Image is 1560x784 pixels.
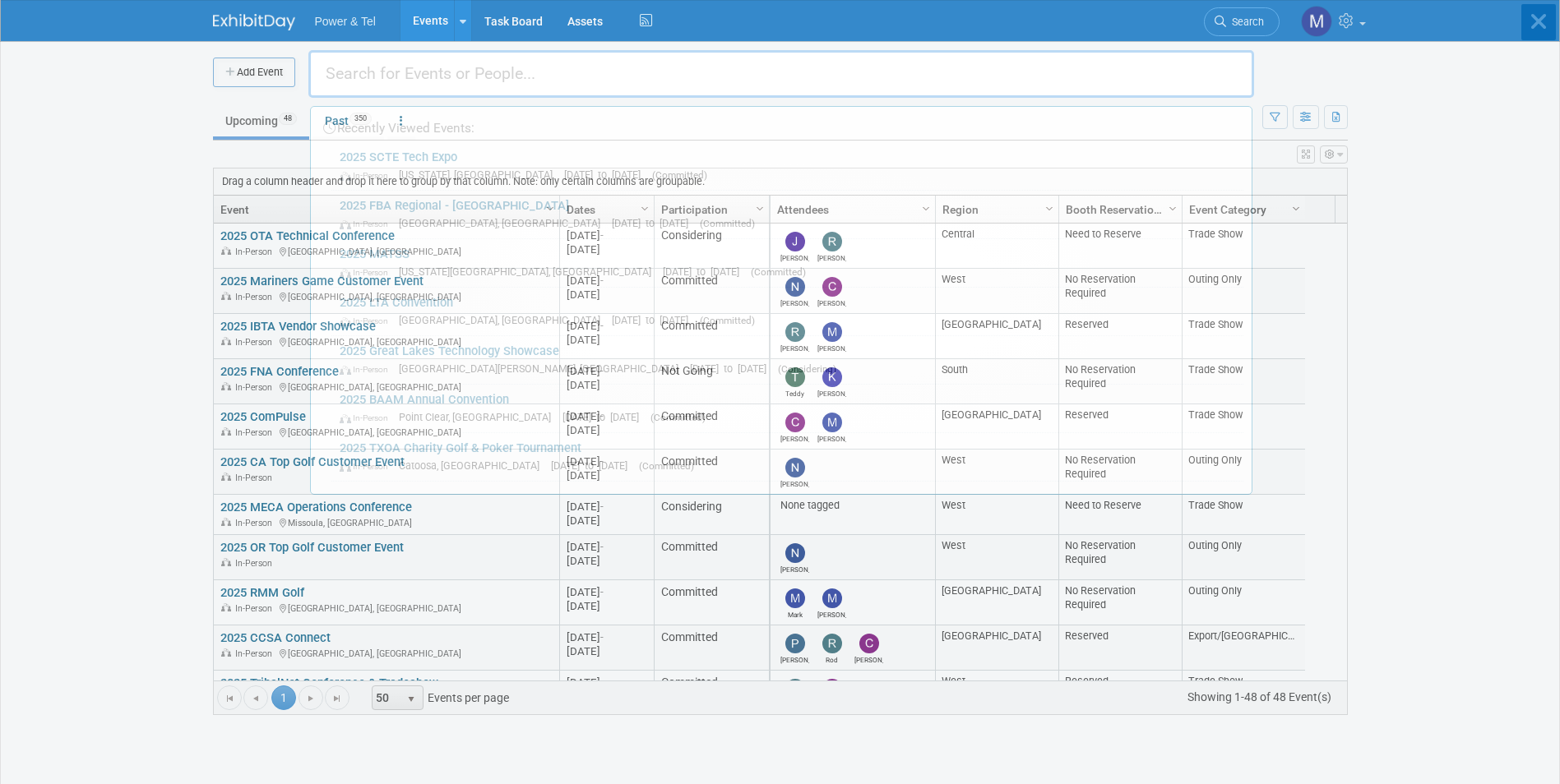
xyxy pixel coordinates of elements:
[331,239,1243,287] a: 2025 MATSS In-Person [US_STATE][GEOGRAPHIC_DATA], [GEOGRAPHIC_DATA] [DATE] to [DATE] (Committed)
[340,219,396,229] span: In-Person
[340,267,396,278] span: In-Person
[399,362,687,375] span: [GEOGRAPHIC_DATA][PERSON_NAME], [GEOGRAPHIC_DATA]
[564,168,649,181] span: [DATE] to [DATE]
[331,288,1243,335] a: 2025 LTA Convention In-Person [GEOGRAPHIC_DATA], [GEOGRAPHIC_DATA] [DATE] to [DATE] (Committed)
[331,191,1243,238] a: 2025 FBA Regional - [GEOGRAPHIC_DATA] In-Person [GEOGRAPHIC_DATA], [GEOGRAPHIC_DATA] [DATE] to [D...
[331,433,1243,481] a: 2025 TXOA Charity Golf & Poker Tournament In-Person Catoosa, [GEOGRAPHIC_DATA] [DATE] to [DATE] (...
[331,142,1243,190] a: 2025 SCTE Tech Expo In-Person [US_STATE], [GEOGRAPHIC_DATA] [DATE] to [DATE] (Committed)
[308,50,1254,98] input: Search for Events or People...
[399,217,609,229] span: [GEOGRAPHIC_DATA], [GEOGRAPHIC_DATA]
[340,364,396,375] span: In-Person
[639,460,694,472] span: (Committed)
[650,412,706,423] span: (Committed)
[612,314,697,326] span: [DATE] to [DATE]
[340,170,396,181] span: In-Person
[551,459,636,472] span: [DATE] to [DATE]
[612,217,697,229] span: [DATE] to [DATE]
[331,336,1243,384] a: 2025 Great Lakes Technology Showcase In-Person [GEOGRAPHIC_DATA][PERSON_NAME], [GEOGRAPHIC_DATA] ...
[399,459,548,472] span: Catoosa, [GEOGRAPHIC_DATA]
[399,314,609,326] span: [GEOGRAPHIC_DATA], [GEOGRAPHIC_DATA]
[340,413,396,423] span: In-Person
[399,168,561,181] span: [US_STATE], [GEOGRAPHIC_DATA]
[399,411,559,423] span: Point Clear, [GEOGRAPHIC_DATA]
[652,169,707,181] span: (Committed)
[751,266,806,278] span: (Committed)
[331,385,1243,432] a: 2025 BAAM Annual Convention In-Person Point Clear, [GEOGRAPHIC_DATA] [DATE] to [DATE] (Committed)
[340,316,396,326] span: In-Person
[700,315,755,326] span: (Committed)
[700,218,755,229] span: (Committed)
[663,265,748,278] span: [DATE] to [DATE]
[690,362,775,375] span: [DATE] to [DATE]
[778,363,836,375] span: (Considering)
[340,461,396,472] span: In-Person
[399,265,660,278] span: [US_STATE][GEOGRAPHIC_DATA], [GEOGRAPHIC_DATA]
[319,107,1243,142] div: Recently Viewed Events:
[562,411,647,423] span: [DATE] to [DATE]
